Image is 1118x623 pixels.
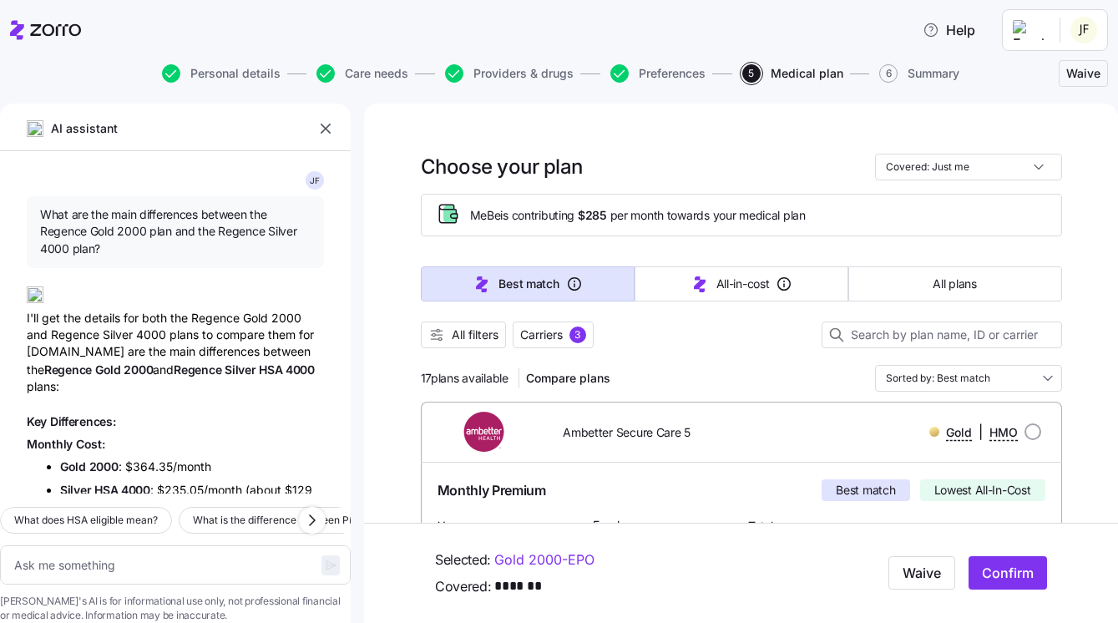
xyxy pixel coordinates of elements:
[159,64,281,83] a: Personal details
[225,362,259,377] span: Silver
[879,64,898,83] span: 6
[607,64,706,83] a: Preferences
[14,512,158,529] span: What does HSA eligible mean?
[610,64,706,83] button: Preferences
[875,365,1062,392] input: Order by dropdown
[162,64,281,83] button: Personal details
[40,206,311,257] span: What are the main differences between the Regence Gold 2000 plan and the Regence Silver 4000 plan?
[929,422,1018,443] div: |
[908,68,959,79] span: Summary
[421,154,583,180] h1: Choose your plan
[434,412,537,452] img: Ambetter
[60,458,324,476] li: : $364.35/month
[771,68,843,79] span: Medical plan
[519,365,617,392] button: Compare plans
[310,176,320,185] span: J F
[888,557,955,590] button: Waive
[421,322,506,348] button: All filters
[76,437,105,451] span: Cost:
[969,557,1047,590] button: Confirm
[121,483,150,497] span: 4000
[421,370,508,387] span: 17 plans available
[27,437,76,451] span: Monthly
[179,507,429,534] button: What is the difference between PPO and HMO?
[989,424,1018,441] span: HMO
[520,327,563,343] span: Carriers
[435,550,491,570] span: Selected:
[27,273,324,396] div: I'll get the details for both the Regence Gold 2000 and Regence Silver 4000 plans to compare them...
[569,327,586,343] div: 3
[60,481,324,516] li: : $235.05/month (about $129 less per month)
[442,64,574,83] a: Providers & drugs
[438,480,546,501] span: Monthly Premium
[193,512,415,529] span: What is the difference between PPO and HMO?
[909,13,989,47] button: Help
[934,482,1031,499] span: Lowest All-In-Cost
[578,207,607,224] span: $285
[498,276,559,292] span: Best match
[435,577,491,598] span: Covered:
[742,64,843,83] button: 5Medical plan
[1013,20,1046,40] img: Employer logo
[739,64,843,83] a: 5Medical plan
[470,207,806,224] span: MeBe is contributing per month towards your medical plan
[494,550,594,570] a: Gold 2000-EPO
[923,20,975,40] span: Help
[50,119,119,138] span: AI assistant
[903,564,941,584] span: Waive
[60,483,94,497] span: Silver
[513,322,594,348] button: Carriers3
[716,276,770,292] span: All-in-cost
[982,564,1034,584] span: Confirm
[1066,65,1100,82] span: Waive
[95,362,124,377] span: Gold
[748,518,890,534] span: Total
[879,64,959,83] button: 6Summary
[473,68,574,79] span: Providers & drugs
[452,327,498,343] span: All filters
[27,120,43,137] img: ai-icon.png
[563,424,691,441] span: Ambetter Secure Care 5
[345,68,408,79] span: Care needs
[27,414,324,430] h1: Key Differences:
[438,518,528,534] span: You
[526,370,610,387] span: Compare plans
[94,483,121,497] span: HSA
[742,64,761,83] span: 5
[593,517,644,534] span: Employer
[44,362,95,377] span: Regence
[933,276,976,292] span: All plans
[316,64,408,83] button: Care needs
[1070,17,1097,43] img: 7e49434320aa37f3f8b2002b9663acfc
[174,362,225,377] span: Regence
[822,322,1062,348] input: Search by plan name, ID or carrier
[286,362,315,377] span: 4000
[445,64,574,83] button: Providers & drugs
[946,424,972,441] span: Gold
[190,68,281,79] span: Personal details
[89,459,119,474] span: 2000
[60,459,89,474] span: Gold
[259,362,286,377] span: HSA
[639,68,706,79] span: Preferences
[313,64,408,83] a: Care needs
[836,482,895,499] span: Best match
[124,362,153,377] span: 2000
[1059,60,1108,87] button: Waive
[27,286,43,303] img: ai-icon.png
